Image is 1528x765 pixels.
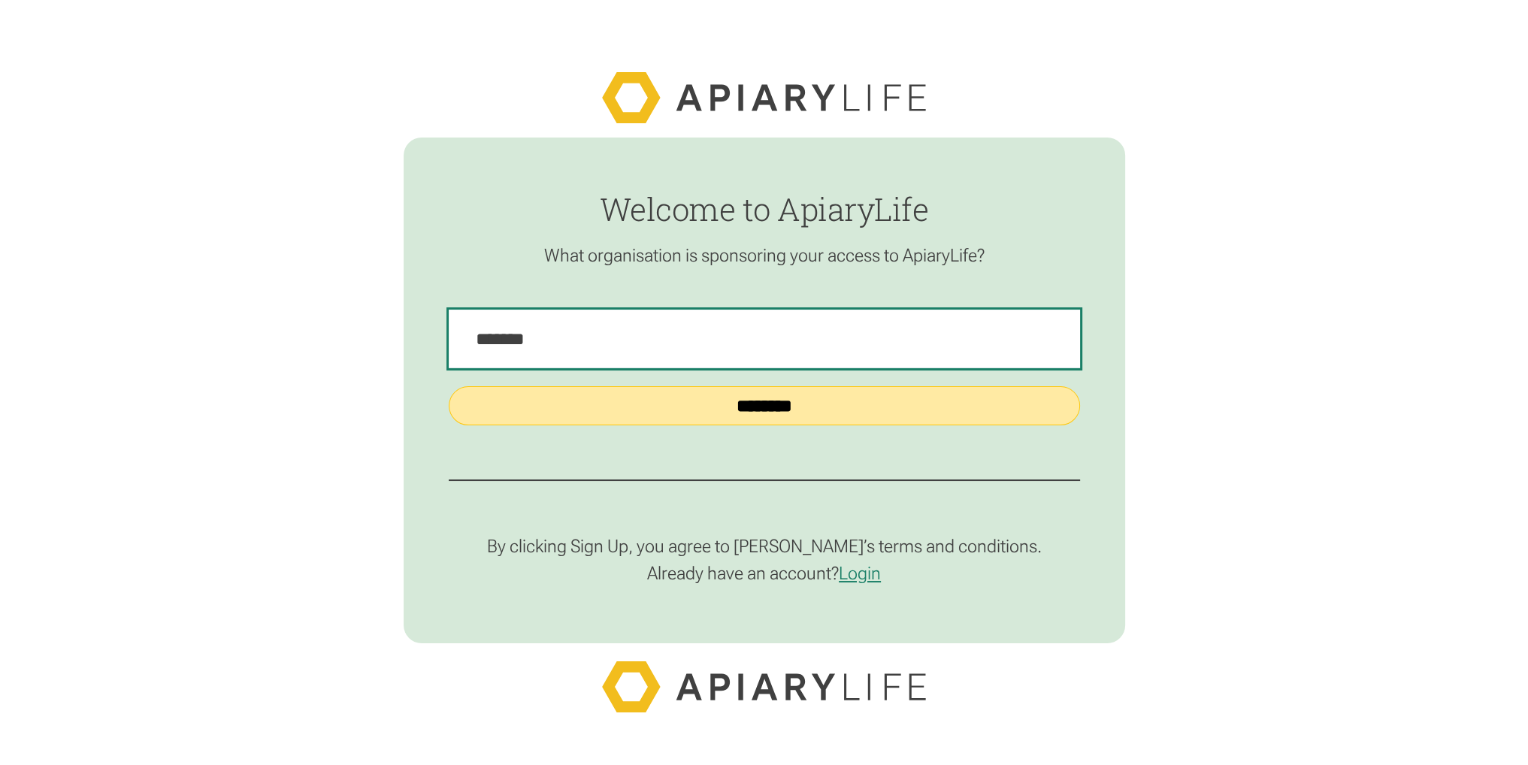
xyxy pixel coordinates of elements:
form: find-employer [404,138,1125,643]
p: By clicking Sign Up, you agree to [PERSON_NAME]’s terms and conditions. [449,535,1080,558]
h1: Welcome to ApiaryLife [449,192,1080,226]
p: What organisation is sponsoring your access to ApiaryLife? [449,244,1080,267]
a: Login [839,563,881,584]
p: Already have an account? [449,562,1080,585]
